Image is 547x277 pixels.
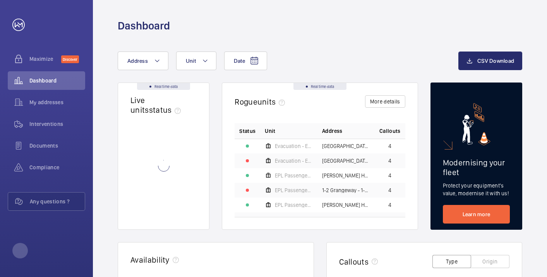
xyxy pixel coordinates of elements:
span: Any questions ? [30,198,85,205]
span: Address [322,127,342,135]
span: EPL Passenger Lift [275,188,313,193]
h2: Modernising your fleet [443,158,510,177]
span: Unit [186,58,196,64]
a: Learn more [443,205,510,224]
span: 4 [388,158,391,163]
span: 4 [388,173,391,178]
img: marketing-card.svg [462,103,490,145]
button: Address [118,52,168,70]
span: Evacuation - EPL No 4 Flats 45-101 R/h [275,158,313,163]
span: [GEOGRAPHIC_DATA] C Flats 45-101 - High Risk Building - [GEOGRAPHIC_DATA] 45-101 [322,143,370,149]
button: Unit [176,52,216,70]
p: Status [239,127,255,135]
button: Origin [471,255,509,268]
h1: Dashboard [118,19,170,33]
span: Documents [29,142,85,150]
h2: Live units [130,95,184,115]
span: [PERSON_NAME] House - High Risk Building - [PERSON_NAME][GEOGRAPHIC_DATA] [322,202,370,208]
span: status [149,105,184,115]
span: Evacuation - EPL No 3 Flats 45-101 L/h [275,143,313,149]
span: [GEOGRAPHIC_DATA] C Flats 45-101 - High Risk Building - [GEOGRAPHIC_DATA] 45-101 [322,158,370,163]
span: Maximize [29,55,61,63]
span: 1-2 Grangeway - 1-2 [GEOGRAPHIC_DATA] [322,188,370,193]
span: 4 [388,143,391,149]
button: Type [432,255,471,268]
p: Protect your equipment's value, modernise it with us! [443,182,510,197]
div: Real time data [293,83,346,90]
span: Dashboard [29,77,85,84]
span: Interventions [29,120,85,128]
span: Address [127,58,148,64]
span: 4 [388,202,391,208]
button: More details [365,95,405,108]
span: My addresses [29,98,85,106]
h2: Rogue [235,97,288,107]
span: Compliance [29,163,85,171]
div: Real time data [137,83,190,90]
h2: Callouts [339,257,369,267]
span: EPL Passenger Lift No 1 [275,202,313,208]
span: Unit [265,127,275,135]
span: [PERSON_NAME] House - [PERSON_NAME][GEOGRAPHIC_DATA] [322,173,370,178]
span: CSV Download [477,58,514,64]
span: Date [234,58,245,64]
h2: Availability [130,255,170,265]
span: Discover [61,55,79,63]
span: EPL Passenger Lift No 2 [275,173,313,178]
span: Callouts [379,127,401,135]
button: Date [224,52,267,70]
span: 4 [388,188,391,193]
button: CSV Download [458,52,522,70]
span: units [257,97,288,107]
